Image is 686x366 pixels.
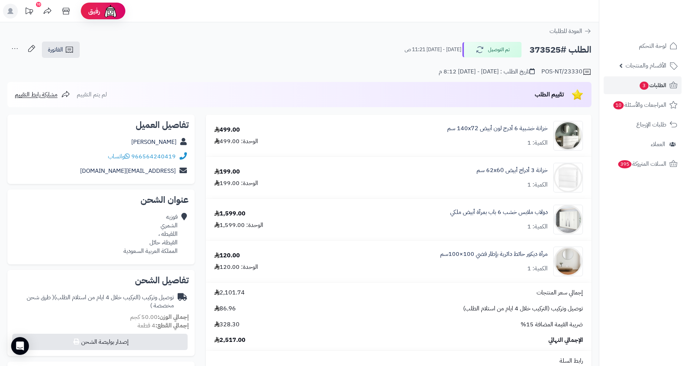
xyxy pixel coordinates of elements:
a: مشاركة رابط التقييم [15,90,70,99]
span: 395 [618,160,631,168]
img: 1746709299-1702541934053-68567865785768-1000x1000-90x90.jpg [554,121,583,151]
h2: الطلب #373525 [530,42,591,57]
span: 328.30 [214,320,240,329]
div: الوحدة: 1,599.00 [214,221,263,230]
div: تاريخ الطلب : [DATE] - [DATE] 8:12 م [439,67,535,76]
a: دولاب ملابس خشب 6 باب بمرآة أبيض ملكي [450,208,548,217]
a: العملاء [604,135,682,153]
div: توصيل وتركيب (التركيب خلال 4 ايام من استلام الطلب) [13,293,174,310]
div: الكمية: 1 [527,181,548,189]
span: مشاركة رابط التقييم [15,90,57,99]
a: [PERSON_NAME] [131,138,177,146]
a: خزانة خشبية 6 أدرج لون أبيض 140x72 سم [447,124,548,133]
h2: تفاصيل العميل [13,121,189,129]
span: 86.96 [214,304,236,313]
img: ai-face.png [103,4,118,19]
a: الطلبات3 [604,76,682,94]
div: الوحدة: 499.00 [214,137,258,146]
a: السلات المتروكة395 [604,155,682,173]
span: ( طرق شحن مخصصة ) [27,293,174,310]
div: POS-NT/23330 [541,67,591,76]
a: لوحة التحكم [604,37,682,55]
div: الوحدة: 120.00 [214,263,258,271]
button: إصدار بوليصة الشحن [12,334,188,350]
a: تحديثات المنصة [20,4,38,20]
img: 1753785297-1-90x90.jpg [554,247,583,276]
div: الوحدة: 199.00 [214,179,258,188]
a: الفاتورة [42,42,80,58]
a: [EMAIL_ADDRESS][DOMAIN_NAME] [80,166,176,175]
span: 2,101.74 [214,288,245,297]
span: لوحة التحكم [639,41,666,51]
img: 1728889454-%D9%8A%D8%B3%D8%B4%D9%8A-90x90.jpg [554,163,583,192]
span: 3 [640,82,649,90]
a: واتساب [108,152,130,161]
div: 1,599.00 [214,210,245,218]
div: 10 [36,2,41,7]
span: السلات المتروكة [617,159,666,169]
div: 120.00 [214,251,240,260]
small: [DATE] - [DATE] 11:21 ص [405,46,461,53]
small: 50.00 كجم [130,313,189,322]
span: تقييم الطلب [535,90,564,99]
span: لم يتم التقييم [77,90,107,99]
div: رابط السلة [209,357,588,365]
small: 4 قطعة [138,321,189,330]
span: 10 [613,101,624,109]
span: توصيل وتركيب (التركيب خلال 4 ايام من استلام الطلب) [463,304,583,313]
span: الفاتورة [48,45,63,54]
strong: إجمالي الوزن: [158,313,189,322]
a: المراجعات والأسئلة10 [604,96,682,114]
a: خزانة 3 أدراج أبيض ‎62x60 سم‏ [476,166,548,175]
span: الإجمالي النهائي [548,336,583,344]
span: إجمالي سعر المنتجات [537,288,583,297]
div: الكمية: 1 [527,222,548,231]
div: فوزيه الشمري اللقيطه ، القيطة، حائل المملكة العربية السعودية [123,213,178,255]
span: المراجعات والأسئلة [613,100,666,110]
a: طلبات الإرجاع [604,116,682,133]
span: ضريبة القيمة المضافة 15% [521,320,583,329]
h2: عنوان الشحن [13,195,189,204]
a: 966564240419 [131,152,176,161]
a: مرآة ديكور حائط دائرية بإطار فضي 100×100سم [440,250,548,258]
strong: إجمالي القطع: [155,321,189,330]
span: الطلبات [639,80,666,90]
div: الكمية: 1 [527,264,548,273]
div: 499.00 [214,126,240,134]
div: 199.00 [214,168,240,176]
span: العملاء [651,139,665,149]
div: Open Intercom Messenger [11,337,29,355]
span: طلبات الإرجاع [636,119,666,130]
h2: تفاصيل الشحن [13,276,189,285]
span: 2,517.00 [214,336,245,344]
img: 1733065410-1-90x90.jpg [554,205,583,234]
a: العودة للطلبات [550,27,591,36]
span: العودة للطلبات [550,27,582,36]
span: الأقسام والمنتجات [626,60,666,71]
span: رفيق [88,7,100,16]
button: تم التوصيل [462,42,522,57]
div: الكمية: 1 [527,139,548,147]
